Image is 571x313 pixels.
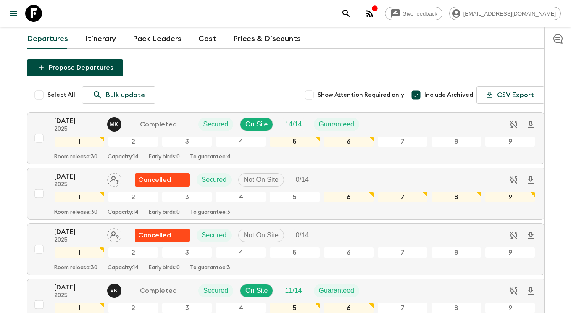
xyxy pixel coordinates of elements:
div: 6 [324,192,374,203]
a: Prices & Discounts [233,29,301,49]
span: Assign pack leader [107,231,121,237]
div: Trip Fill [280,284,307,297]
button: menu [5,5,22,22]
div: Secured [197,173,232,187]
p: Room release: 30 [54,265,97,271]
p: Not On Site [244,175,279,185]
div: Secured [197,229,232,242]
div: On Site [240,118,273,131]
div: 8 [431,192,482,203]
div: 6 [324,136,374,147]
div: 1 [54,136,105,147]
div: 9 [485,247,535,258]
p: [DATE] [54,171,100,181]
div: Flash Pack cancellation [135,173,190,187]
div: Not On Site [238,229,284,242]
div: 8 [431,247,482,258]
svg: Sync disabled - Archived departures are not synced [509,286,519,296]
div: 1 [54,247,105,258]
span: [EMAIL_ADDRESS][DOMAIN_NAME] [459,11,560,17]
button: [DATE]2025Assign pack leaderFlash Pack cancellationSecuredNot On SiteTrip Fill123456789Room relea... [27,223,545,275]
div: 2 [108,247,158,258]
div: 5 [269,247,320,258]
div: 7 [377,247,428,258]
p: Secured [203,119,229,129]
p: Completed [140,286,177,296]
p: Room release: 30 [54,209,97,216]
span: Include Archived [424,91,473,99]
div: 4 [216,136,266,147]
p: 2025 [54,237,100,244]
p: [DATE] [54,227,100,237]
svg: Download Onboarding [526,120,536,130]
button: [DATE]2025Milan KaramatićCompletedSecuredOn SiteTrip FillGuaranteed123456789Room release:30Capaci... [27,112,545,164]
p: To guarantee: 3 [190,265,230,271]
div: 7 [377,192,428,203]
div: 4 [216,247,266,258]
div: Trip Fill [291,229,314,242]
p: 0 / 14 [296,175,309,185]
span: Assign pack leader [107,175,121,182]
p: 14 / 14 [285,119,302,129]
div: 3 [162,192,212,203]
p: 2025 [54,126,100,133]
p: 2025 [54,292,100,299]
div: 5 [269,136,320,147]
p: Early birds: 0 [149,154,180,160]
div: Secured [198,118,234,131]
p: Capacity: 14 [108,154,139,160]
p: Secured [203,286,229,296]
div: 5 [269,192,320,203]
div: 2 [108,192,158,203]
p: Not On Site [244,230,279,240]
p: Cancelled [138,230,171,240]
svg: Sync disabled - Archived departures are not synced [509,230,519,240]
p: [DATE] [54,116,100,126]
p: To guarantee: 4 [190,154,231,160]
span: Select All [47,91,75,99]
span: Milan Karamatić [107,120,123,126]
p: On Site [245,286,268,296]
p: Secured [202,230,227,240]
button: search adventures [338,5,355,22]
div: 6 [324,247,374,258]
div: 9 [485,192,535,203]
div: 1 [54,192,105,203]
button: CSV Export [476,86,545,104]
div: Not On Site [238,173,284,187]
p: On Site [245,119,268,129]
p: Bulk update [106,90,145,100]
svg: Download Onboarding [526,231,536,241]
button: Propose Departures [27,59,123,76]
svg: Sync disabled - Archived departures are not synced [509,119,519,129]
p: Capacity: 14 [108,265,139,271]
p: Room release: 30 [54,154,97,160]
p: Completed [140,119,177,129]
p: Secured [202,175,227,185]
p: Early birds: 0 [149,209,180,216]
div: 9 [485,136,535,147]
svg: Download Onboarding [526,175,536,185]
a: Give feedback [385,7,442,20]
div: 3 [162,247,212,258]
div: Trip Fill [280,118,307,131]
p: Cancelled [138,175,171,185]
p: To guarantee: 3 [190,209,230,216]
p: Capacity: 14 [108,209,139,216]
div: [EMAIL_ADDRESS][DOMAIN_NAME] [449,7,561,20]
p: 2025 [54,181,100,188]
div: 2 [108,136,158,147]
p: Early birds: 0 [149,265,180,271]
div: 7 [377,136,428,147]
button: [DATE]2025Assign pack leaderFlash Pack cancellationSecuredNot On SiteTrip Fill123456789Room relea... [27,168,545,220]
span: Vladimir Korićanac [107,286,123,293]
div: 4 [216,192,266,203]
div: Trip Fill [291,173,314,187]
a: Bulk update [82,86,155,104]
a: Departures [27,29,68,49]
a: Pack Leaders [133,29,182,49]
span: Give feedback [398,11,442,17]
svg: Download Onboarding [526,286,536,296]
p: Guaranteed [319,119,355,129]
div: On Site [240,284,273,297]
